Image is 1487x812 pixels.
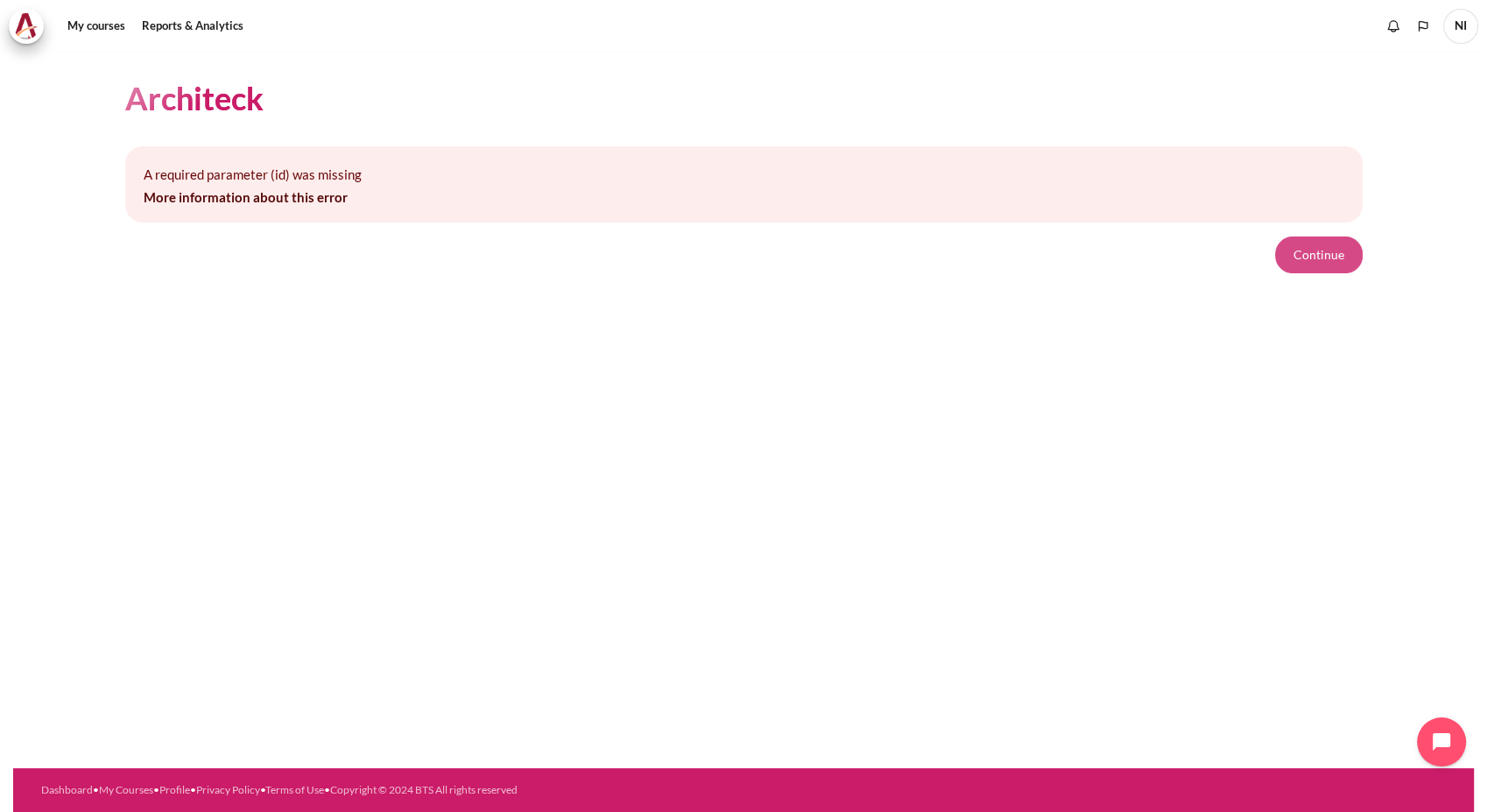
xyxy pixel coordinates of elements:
p: A required parameter (id) was missing [144,165,1344,185]
img: Architeck [14,13,39,39]
a: More information about this error [144,189,348,205]
a: My Courses [99,783,153,796]
a: Terms of Use [265,783,324,796]
a: Reports & Analytics [136,9,250,44]
h1: Architeck [125,78,264,119]
button: Languages [1410,13,1436,39]
span: NI [1443,9,1478,44]
div: • • • • • [41,782,826,798]
section: Content [13,52,1474,300]
a: User menu [1443,9,1478,44]
button: Continue [1275,237,1363,273]
a: Dashboard [41,783,93,796]
a: My courses [61,9,131,44]
a: Copyright © 2024 BTS All rights reserved [330,783,518,796]
a: Privacy Policy [196,783,260,796]
div: Show notification window with no new notifications [1380,13,1406,39]
a: Architeck Architeck [9,9,53,44]
a: Profile [159,783,190,796]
